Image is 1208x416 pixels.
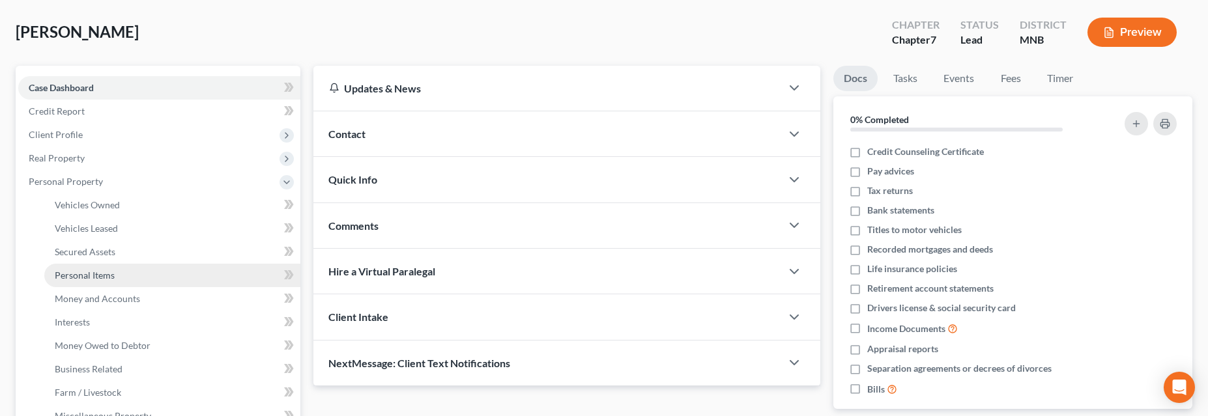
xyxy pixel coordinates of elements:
[55,223,118,234] span: Vehicles Leased
[867,282,994,295] span: Retirement account statements
[850,114,909,125] strong: 0% Completed
[892,33,940,48] div: Chapter
[1087,18,1177,47] button: Preview
[933,66,985,91] a: Events
[960,18,999,33] div: Status
[329,311,389,323] span: Client Intake
[55,387,121,398] span: Farm / Livestock
[55,199,120,210] span: Vehicles Owned
[867,383,885,396] span: Bills
[44,264,300,287] a: Personal Items
[892,18,940,33] div: Chapter
[329,81,766,95] div: Updates & News
[867,223,962,236] span: Titles to motor vehicles
[930,33,936,46] span: 7
[867,322,945,335] span: Income Documents
[44,240,300,264] a: Secured Assets
[44,381,300,404] a: Farm / Livestock
[867,243,993,256] span: Recorded mortgages and deeds
[1037,66,1084,91] a: Timer
[1164,372,1195,403] div: Open Intercom Messenger
[44,217,300,240] a: Vehicles Leased
[44,311,300,334] a: Interests
[1020,33,1067,48] div: MNB
[29,129,83,140] span: Client Profile
[867,145,984,158] span: Credit Counseling Certificate
[29,105,85,117] span: Credit Report
[44,193,300,217] a: Vehicles Owned
[867,362,1052,375] span: Separation agreements or decrees of divorces
[18,100,300,123] a: Credit Report
[29,152,85,163] span: Real Property
[960,33,999,48] div: Lead
[44,287,300,311] a: Money and Accounts
[883,66,928,91] a: Tasks
[867,301,1016,314] span: Drivers license & social security card
[55,340,151,351] span: Money Owed to Debtor
[329,265,436,277] span: Hire a Virtual Paralegal
[329,219,379,232] span: Comments
[18,76,300,100] a: Case Dashboard
[55,270,115,281] span: Personal Items
[29,82,94,93] span: Case Dashboard
[329,128,366,140] span: Contact
[44,334,300,357] a: Money Owed to Debtor
[867,184,913,197] span: Tax returns
[833,66,878,91] a: Docs
[55,316,90,327] span: Interests
[55,363,122,374] span: Business Related
[16,22,139,41] span: [PERSON_NAME]
[867,204,934,217] span: Bank statements
[867,262,957,275] span: Life insurance policies
[329,357,511,369] span: NextMessage: Client Text Notifications
[55,246,115,257] span: Secured Assets
[1020,18,1067,33] div: District
[55,293,140,304] span: Money and Accounts
[867,342,938,355] span: Appraisal reports
[29,176,103,187] span: Personal Property
[329,173,378,186] span: Quick Info
[867,165,914,178] span: Pay advices
[990,66,1031,91] a: Fees
[44,357,300,381] a: Business Related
